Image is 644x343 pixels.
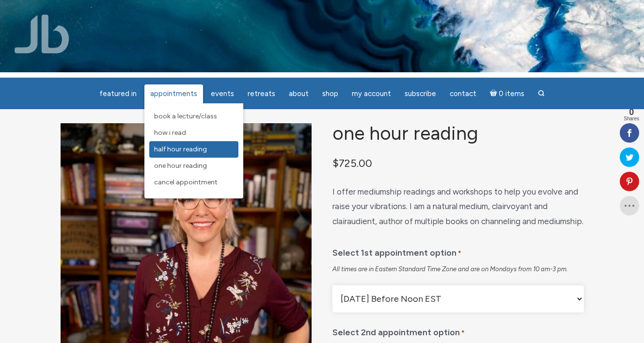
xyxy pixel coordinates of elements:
[450,89,476,98] span: Contact
[154,129,186,137] span: How I Read
[154,162,207,170] span: One Hour Reading
[211,89,234,98] span: Events
[499,90,524,98] span: 0 items
[352,89,391,98] span: My Account
[144,84,203,103] a: Appointments
[332,265,583,274] div: All times are in Eastern Standard Time Zone and are on Mondays from 10 am-3 pm.
[332,123,583,144] h1: One Hour Reading
[624,108,639,116] span: 0
[94,84,142,103] a: featured in
[154,145,207,153] span: Half Hour Reading
[289,89,309,98] span: About
[154,112,217,120] span: Book a Lecture/Class
[283,84,314,103] a: About
[399,84,442,103] a: Subscribe
[205,84,240,103] a: Events
[322,89,338,98] span: Shop
[316,84,344,103] a: Shop
[332,157,372,169] bdi: 725.00
[484,83,531,103] a: Cart0 items
[149,158,238,174] a: One Hour Reading
[242,84,281,103] a: Retreats
[624,116,639,121] span: Shares
[154,178,218,186] span: Cancel Appointment
[149,174,238,191] a: Cancel Appointment
[15,15,69,53] img: Jamie Butler. The Everyday Medium
[248,89,275,98] span: Retreats
[405,89,436,98] span: Subscribe
[99,89,137,98] span: featured in
[332,241,461,261] label: Select 1st appointment option
[150,89,197,98] span: Appointments
[149,125,238,141] a: How I Read
[332,157,339,169] span: $
[149,141,238,158] a: Half Hour Reading
[332,187,583,226] span: I offer mediumship readings and workshops to help you evolve and raise your vibrations. I am a na...
[490,89,499,98] i: Cart
[444,84,482,103] a: Contact
[332,320,465,341] label: Select 2nd appointment option
[149,108,238,125] a: Book a Lecture/Class
[346,84,397,103] a: My Account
